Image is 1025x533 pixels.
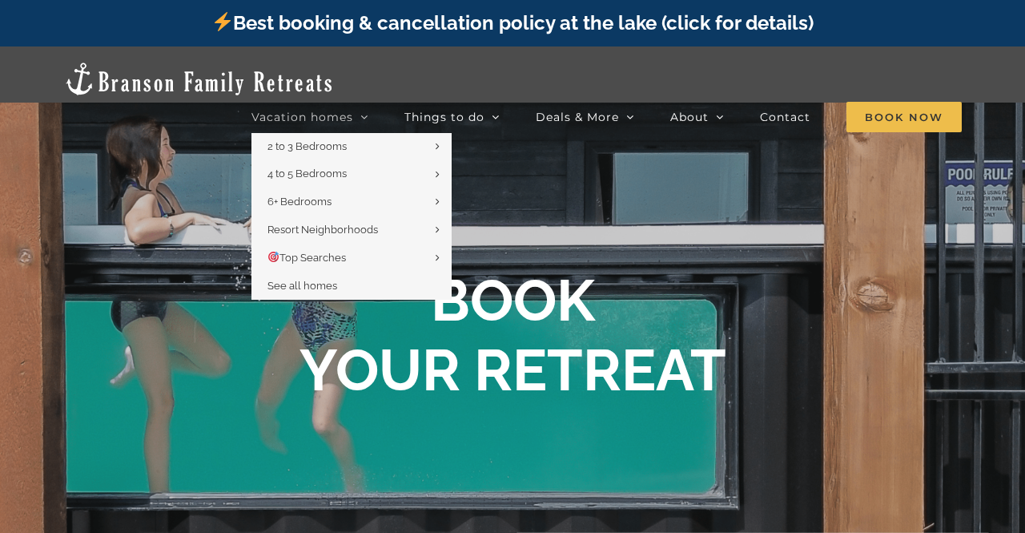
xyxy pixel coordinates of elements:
a: Resort Neighborhoods [251,216,452,244]
a: 4 to 5 Bedrooms [251,160,452,188]
a: See all homes [251,273,452,301]
span: Resort Neighborhoods [267,224,378,236]
span: See all homes [267,280,337,292]
img: 🎯 [268,252,279,262]
span: Deals & More [536,111,619,123]
span: Vacation homes [251,111,353,123]
a: Best booking & cancellation policy at the lake (click for details) [211,11,814,34]
a: 🎯Top Searches [251,244,452,273]
a: 6+ Bedrooms [251,188,452,216]
span: Contact [760,111,810,123]
span: 4 to 5 Bedrooms [267,168,347,180]
span: 6+ Bedrooms [267,196,332,208]
a: Vacation homes [251,101,368,133]
span: 2 to 3 Bedrooms [267,140,347,152]
span: Things to do [404,111,484,123]
img: ⚡️ [213,12,232,31]
a: 2 to 3 Bedrooms [251,133,452,161]
span: Book Now [846,102,962,132]
a: Book Now [846,101,962,133]
nav: Main Menu [251,101,962,133]
a: Contact [760,101,810,133]
b: BOOK YOUR RETREAT [299,266,726,403]
span: Top Searches [267,252,346,264]
a: Things to do [404,101,500,133]
a: About [670,101,724,133]
span: About [670,111,709,123]
img: Branson Family Retreats Logo [63,61,335,97]
a: Deals & More [536,101,634,133]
